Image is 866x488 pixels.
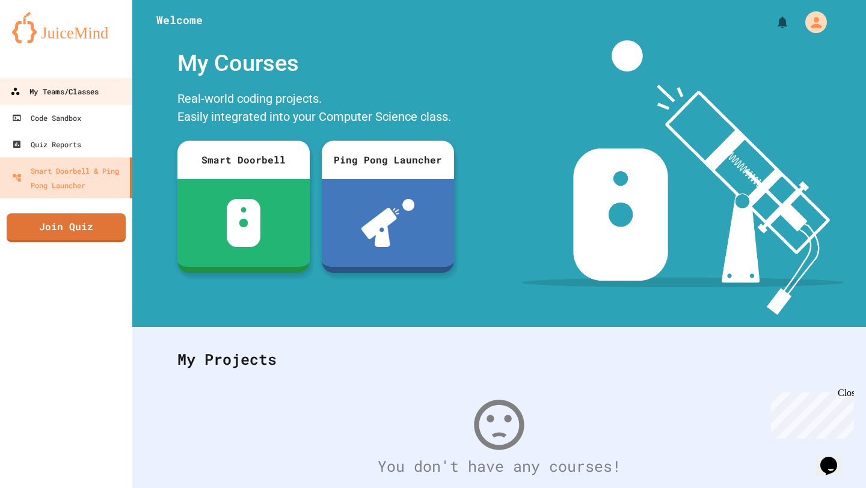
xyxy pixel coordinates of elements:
div: Chat with us now!Close [5,5,83,76]
div: Real-world coding projects. Easily integrated into your Computer Science class. [171,87,460,132]
div: My Courses [171,40,460,87]
a: Join Quiz [7,213,126,242]
div: My Projects [165,336,833,383]
img: ppl-with-ball.png [361,199,415,247]
iframe: chat widget [766,388,854,439]
div: Quiz Reports [12,137,81,151]
img: banner-image-my-projects.png [521,40,844,315]
div: You don't have any courses! [165,455,833,478]
div: Code Sandbox [12,111,81,125]
div: Smart Doorbell [177,141,310,179]
iframe: chat widget [815,440,854,476]
div: Smart Doorbell & Ping Pong Launcher [12,163,125,192]
div: My Notifications [753,12,793,32]
div: Ping Pong Launcher [322,141,454,179]
div: My Teams/Classes [10,84,99,99]
img: sdb-white.svg [227,199,261,247]
div: My Account [793,8,830,36]
img: logo-orange.svg [12,12,120,43]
